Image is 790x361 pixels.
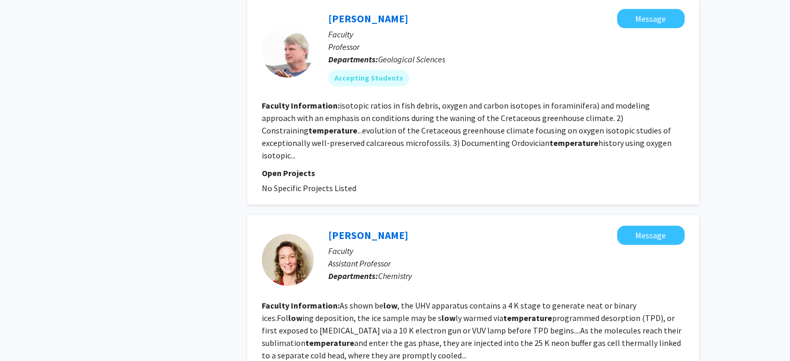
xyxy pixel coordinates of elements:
[383,300,397,311] b: low
[328,12,408,25] a: [PERSON_NAME]
[550,138,598,148] b: temperature
[441,313,456,323] b: low
[328,70,409,86] mat-chip: Accepting Students
[262,183,356,193] span: No Specific Projects Listed
[309,125,357,136] b: temperature
[328,28,685,41] p: Faculty
[617,9,685,28] button: Message Ken MacLeod
[328,229,408,242] a: [PERSON_NAME]
[328,41,685,53] p: Professor
[262,300,681,360] fg-read-more: As shown be , the UHV apparatus contains a 4 K stage to generate neat or binary ices.Fol ing depo...
[328,271,378,281] b: Departments:
[288,313,302,323] b: low
[262,167,685,179] p: Open Projects
[305,338,354,348] b: temperature
[262,100,672,161] fg-read-more: isotopic ratios in fish debris, oxygen and carbon isotopes in foraminifera) and modeling approach...
[328,54,378,64] b: Departments:
[328,257,685,270] p: Assistant Professor
[262,100,340,111] b: Faculty Information:
[503,313,552,323] b: temperature
[378,54,445,64] span: Geological Sciences
[378,271,412,281] span: Chemistry
[8,314,44,353] iframe: Chat
[262,300,340,311] b: Faculty Information:
[328,245,685,257] p: Faculty
[617,225,685,245] button: Message Bernadette Broderick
